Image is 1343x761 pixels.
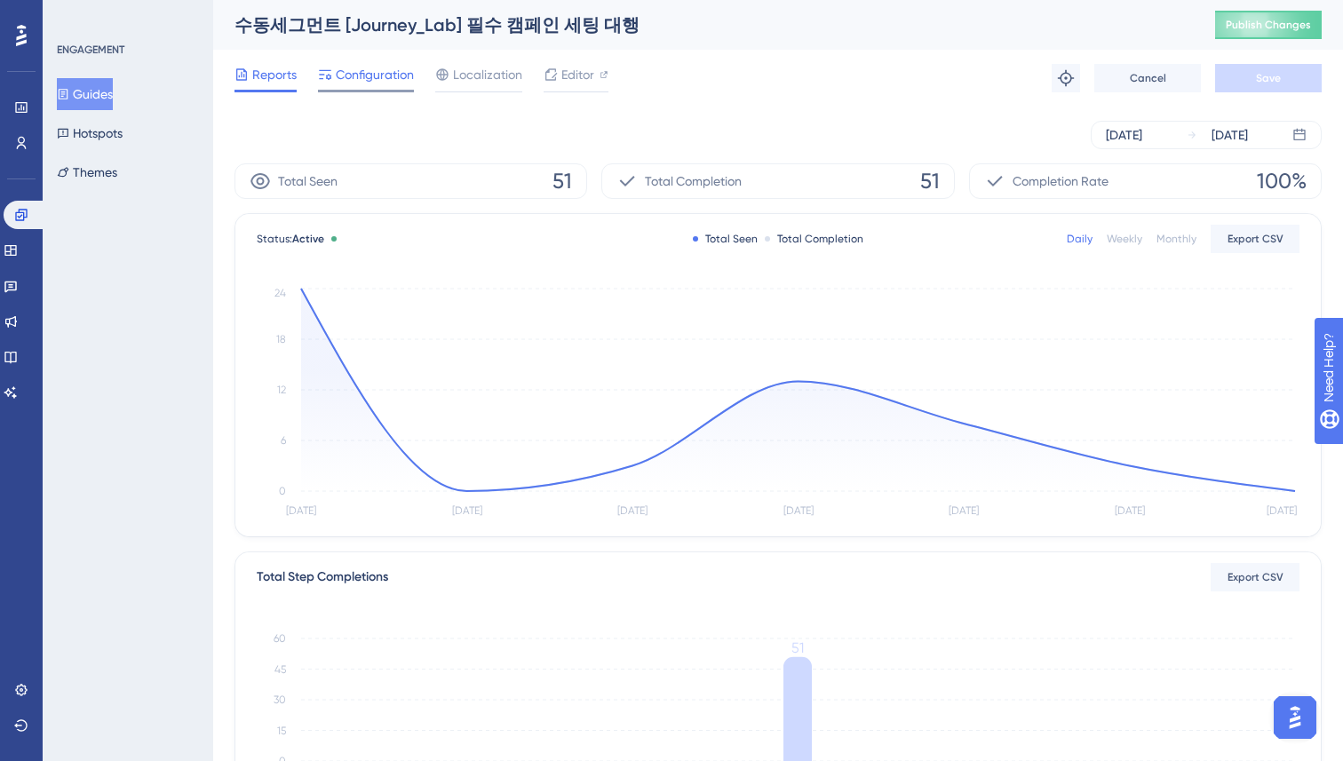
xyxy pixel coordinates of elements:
span: Export CSV [1228,232,1283,246]
button: Export CSV [1211,225,1299,253]
div: Total Completion [765,232,863,246]
div: [DATE] [1106,124,1142,146]
span: Active [292,233,324,245]
span: Reports [252,64,297,85]
button: Publish Changes [1215,11,1322,39]
span: Total Seen [278,170,338,192]
tspan: [DATE] [949,504,979,517]
div: Total Step Completions [257,567,388,588]
tspan: 12 [277,384,286,396]
span: 51 [552,167,572,195]
span: Status: [257,232,324,246]
button: Hotspots [57,117,123,149]
button: Themes [57,156,117,188]
tspan: 0 [279,485,286,497]
span: Completion Rate [1013,170,1109,192]
div: Total Seen [693,232,758,246]
span: Localization [453,64,522,85]
div: Daily [1067,232,1093,246]
span: Export CSV [1228,570,1283,584]
tspan: [DATE] [783,504,814,517]
div: ENGAGEMENT [57,43,124,57]
div: Monthly [1156,232,1196,246]
button: Export CSV [1211,563,1299,591]
tspan: 45 [274,663,286,676]
span: Configuration [336,64,414,85]
button: Save [1215,64,1322,92]
span: Save [1256,71,1281,85]
span: 100% [1257,167,1307,195]
div: 수동세그먼트 [Journey_Lab] 필수 캠페인 세팅 대행 [234,12,1171,37]
div: Weekly [1107,232,1142,246]
tspan: 51 [791,639,804,656]
span: Cancel [1130,71,1166,85]
span: Total Completion [645,170,742,192]
tspan: [DATE] [1267,504,1297,517]
tspan: 60 [274,632,286,645]
span: Editor [561,64,594,85]
span: Need Help? [42,4,111,26]
span: Publish Changes [1226,18,1311,32]
tspan: [DATE] [286,504,316,517]
button: Cancel [1094,64,1201,92]
tspan: 24 [274,287,286,299]
tspan: 15 [277,725,286,737]
tspan: [DATE] [452,504,482,517]
div: [DATE] [1212,124,1248,146]
tspan: 6 [281,434,286,447]
tspan: 18 [276,333,286,345]
span: 51 [920,167,940,195]
button: Guides [57,78,113,110]
tspan: 30 [274,694,286,706]
iframe: UserGuiding AI Assistant Launcher [1268,691,1322,744]
tspan: [DATE] [1115,504,1145,517]
tspan: [DATE] [617,504,648,517]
